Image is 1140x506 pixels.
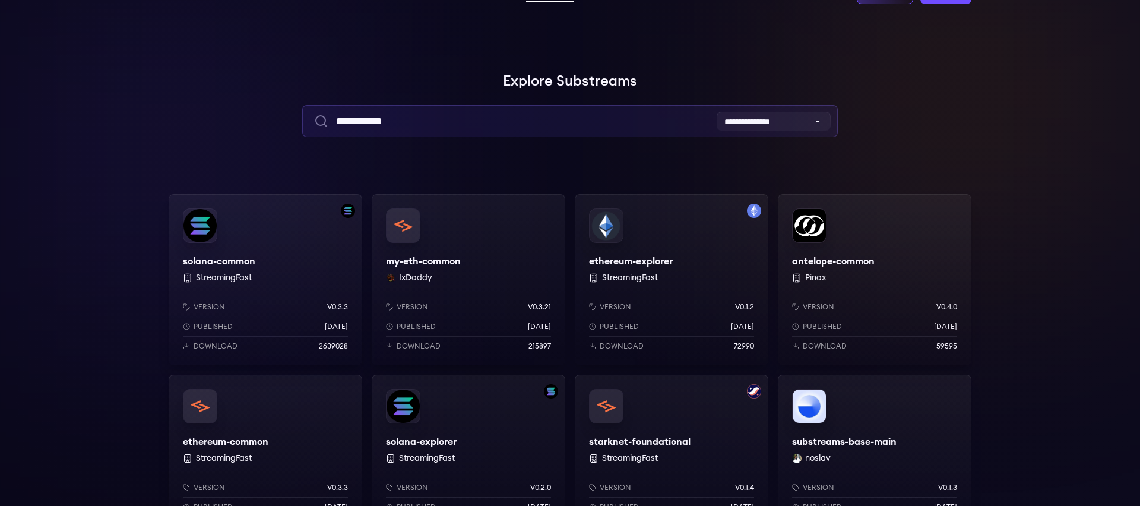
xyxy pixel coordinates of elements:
[319,341,348,351] p: 2639028
[194,302,225,312] p: Version
[936,341,957,351] p: 59595
[399,272,432,284] button: IxDaddy
[938,483,957,492] p: v0.1.3
[397,322,436,331] p: Published
[327,302,348,312] p: v0.3.3
[600,341,644,351] p: Download
[169,69,971,93] h1: Explore Substreams
[803,341,847,351] p: Download
[805,453,831,464] button: noslav
[934,322,957,331] p: [DATE]
[747,204,761,218] img: Filter by mainnet network
[327,483,348,492] p: v0.3.3
[341,204,355,218] img: Filter by solana network
[399,453,455,464] button: StreamingFast
[600,302,631,312] p: Version
[936,302,957,312] p: v0.4.0
[372,194,565,365] a: my-eth-commonmy-eth-commonIxDaddy IxDaddyVersionv0.3.21Published[DATE]Download215897
[325,322,348,331] p: [DATE]
[530,483,551,492] p: v0.2.0
[169,194,362,365] a: Filter by solana networksolana-commonsolana-common StreamingFastVersionv0.3.3Published[DATE]Downl...
[528,322,551,331] p: [DATE]
[735,483,754,492] p: v0.1.4
[194,483,225,492] p: Version
[397,483,428,492] p: Version
[397,302,428,312] p: Version
[196,272,252,284] button: StreamingFast
[528,302,551,312] p: v0.3.21
[734,341,754,351] p: 72990
[803,322,842,331] p: Published
[602,453,658,464] button: StreamingFast
[397,341,441,351] p: Download
[194,341,237,351] p: Download
[805,272,826,284] button: Pinax
[747,384,761,399] img: Filter by starknet network
[803,483,834,492] p: Version
[731,322,754,331] p: [DATE]
[544,384,558,399] img: Filter by solana network
[600,483,631,492] p: Version
[803,302,834,312] p: Version
[600,322,639,331] p: Published
[735,302,754,312] p: v0.1.2
[602,272,658,284] button: StreamingFast
[194,322,233,331] p: Published
[196,453,252,464] button: StreamingFast
[528,341,551,351] p: 215897
[778,194,971,365] a: antelope-commonantelope-common PinaxVersionv0.4.0Published[DATE]Download59595
[575,194,768,365] a: Filter by mainnet networkethereum-explorerethereum-explorer StreamingFastVersionv0.1.2Published[D...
